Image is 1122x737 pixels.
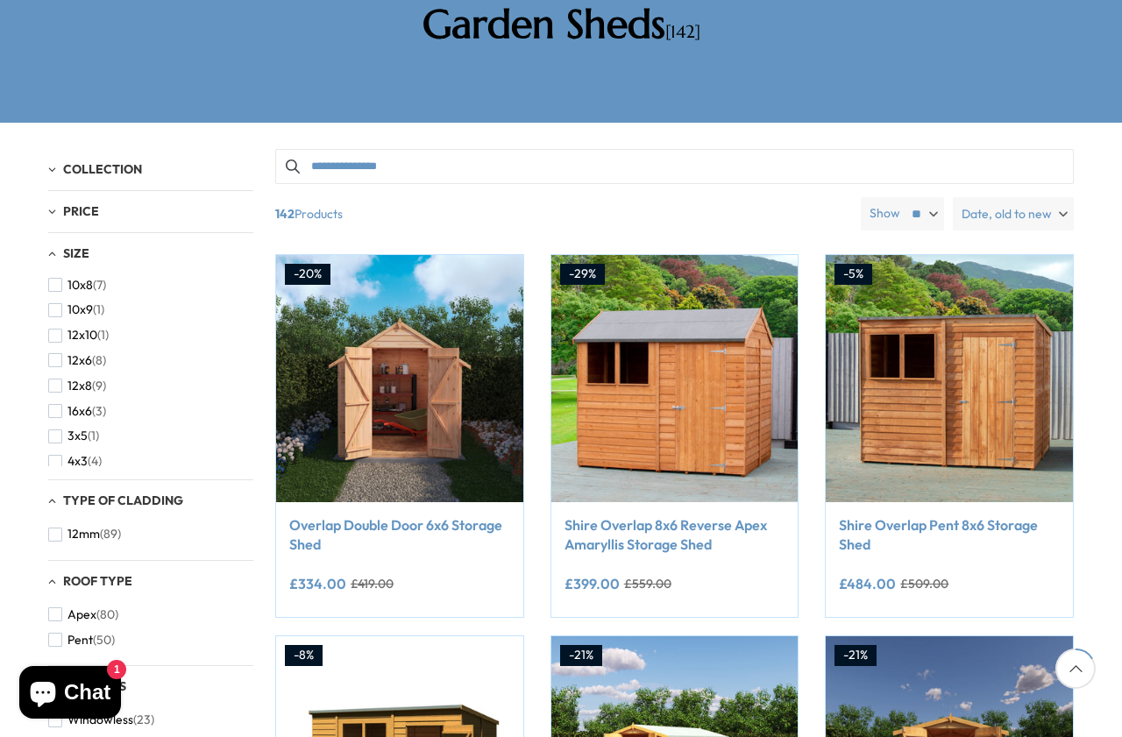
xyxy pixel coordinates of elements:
button: 16x6 [48,399,106,424]
span: (1) [93,302,104,317]
button: 12x8 [48,373,106,399]
span: Roof Type [63,573,132,589]
label: Date, old to new [953,197,1074,230]
b: 142 [275,197,295,230]
span: [142] [665,21,700,43]
span: (7) [93,278,106,293]
span: Size [63,245,89,261]
button: 12mm [48,521,121,547]
span: Windowless [67,712,133,727]
div: -8% [285,645,323,666]
button: 10x8 [48,273,106,298]
a: Overlap Double Door 6x6 Storage Shed [289,515,510,555]
span: 10x8 [67,278,93,293]
del: £509.00 [900,578,948,590]
h2: Garden Sheds [311,1,811,48]
span: (1) [88,429,99,443]
span: (23) [133,712,154,727]
span: (9) [92,379,106,393]
span: 12mm [67,527,100,542]
img: Shire Overlap 8x6 Reverse Apex Amaryllis Storage Shed - Best Shed [551,255,799,502]
span: 16x6 [67,404,92,419]
img: Shire Overlap Pent 8x6 Storage Shed - Best Shed [826,255,1073,502]
ins: £484.00 [839,577,896,591]
span: (89) [100,527,121,542]
span: Price [63,203,99,219]
span: Collection [63,161,142,177]
del: £419.00 [351,578,394,590]
span: 3x5 [67,429,88,443]
button: 10x9 [48,297,104,322]
span: 12x10 [67,328,97,343]
button: 12x10 [48,322,109,348]
span: 10x9 [67,302,93,317]
div: -20% [285,264,330,285]
span: Type of Cladding [63,493,183,508]
span: (50) [93,633,115,648]
input: Search products [275,149,1074,184]
ins: £334.00 [289,577,346,591]
span: Date, old to new [962,197,1052,230]
div: -21% [560,645,602,666]
span: 12x8 [67,379,92,393]
span: (80) [96,607,118,622]
span: Pent [67,633,93,648]
button: Apex [48,602,118,627]
del: £559.00 [624,578,671,590]
button: 4x3 [48,449,102,474]
button: Pent [48,627,115,653]
span: (4) [88,454,102,469]
inbox-online-store-chat: Shopify online store chat [14,666,126,723]
label: Show [870,205,900,223]
span: (8) [92,353,106,368]
span: (3) [92,404,106,419]
a: Shire Overlap 8x6 Reverse Apex Amaryllis Storage Shed [565,515,785,555]
button: 12x6 [48,348,106,373]
div: -21% [834,645,877,666]
div: -5% [834,264,872,285]
div: -29% [560,264,605,285]
span: 4x3 [67,454,88,469]
span: Apex [67,607,96,622]
span: 12x6 [67,353,92,368]
span: (1) [97,328,109,343]
button: 3x5 [48,423,99,449]
a: Shire Overlap Pent 8x6 Storage Shed [839,515,1060,555]
span: Products [268,197,854,230]
ins: £399.00 [565,577,620,591]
